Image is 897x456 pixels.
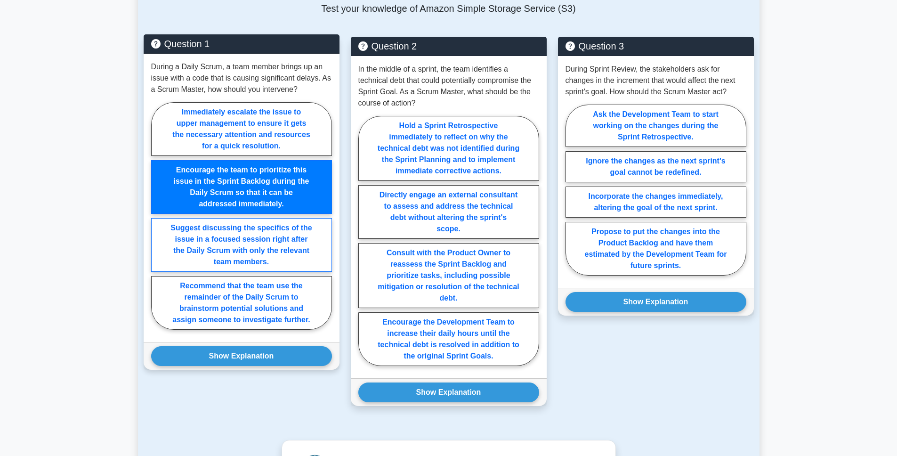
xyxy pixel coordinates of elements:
[566,41,746,52] h5: Question 3
[566,292,746,312] button: Show Explanation
[566,105,746,147] label: Ask the Development Team to start working on the changes during the Sprint Retrospective.
[151,160,332,214] label: Encourage the team to prioritize this issue in the Sprint Backlog during the Daily Scrum so that ...
[358,243,539,308] label: Consult with the Product Owner to reassess the Sprint Backlog and prioritize tasks, including pos...
[358,312,539,366] label: Encourage the Development Team to increase their daily hours until the technical debt is resolved...
[358,185,539,239] label: Directly engage an external consultant to assess and address the technical debt without altering ...
[566,187,746,218] label: Incorporate the changes immediately, altering the goal of the next sprint.
[566,64,746,98] p: During Sprint Review, the stakeholders ask for changes in the increment that would affect the nex...
[358,41,539,52] h5: Question 2
[358,116,539,181] label: Hold a Sprint Retrospective immediately to reflect on why the technical debt was not identified d...
[566,222,746,276] label: Propose to put the changes into the Product Backlog and have them estimated by the Development Te...
[566,151,746,182] label: Ignore the changes as the next sprint's goal cannot be redefined.
[151,218,332,272] label: Suggest discussing the specifics of the issue in a focused session right after the Daily Scrum wi...
[151,276,332,330] label: Recommend that the team use the remainder of the Daily Scrum to brainstorm potential solutions an...
[151,102,332,156] label: Immediately escalate the issue to upper management to ensure it gets the necessary attention and ...
[358,64,539,109] p: In the middle of a sprint, the team identifies a technical debt that could potentially compromise...
[151,38,332,49] h5: Question 1
[151,61,332,95] p: During a Daily Scrum, a team member brings up an issue with a code that is causing significant de...
[358,383,539,402] button: Show Explanation
[144,3,754,14] p: Test your knowledge of Amazon Simple Storage Service (S3)
[151,346,332,366] button: Show Explanation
